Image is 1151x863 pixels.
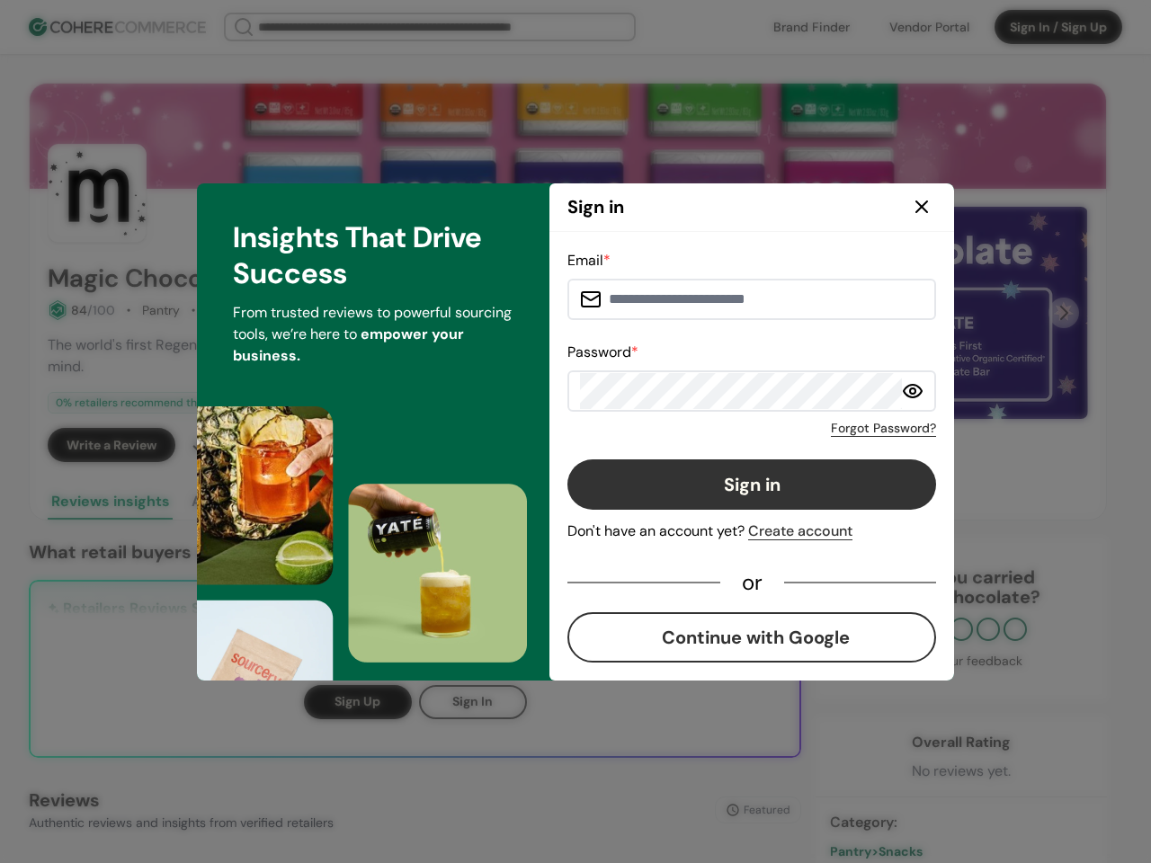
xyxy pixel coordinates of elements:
[567,459,936,510] button: Sign in
[567,251,611,270] label: Email
[233,302,513,367] p: From trusted reviews to powerful sourcing tools, we’re here to
[567,193,624,220] h2: Sign in
[567,612,936,663] button: Continue with Google
[567,520,936,542] div: Don't have an account yet?
[233,325,464,365] span: empower your business.
[720,574,784,591] div: or
[567,343,638,361] label: Password
[233,219,513,291] h3: Insights That Drive Success
[748,520,852,542] div: Create account
[831,419,936,438] a: Forgot Password?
